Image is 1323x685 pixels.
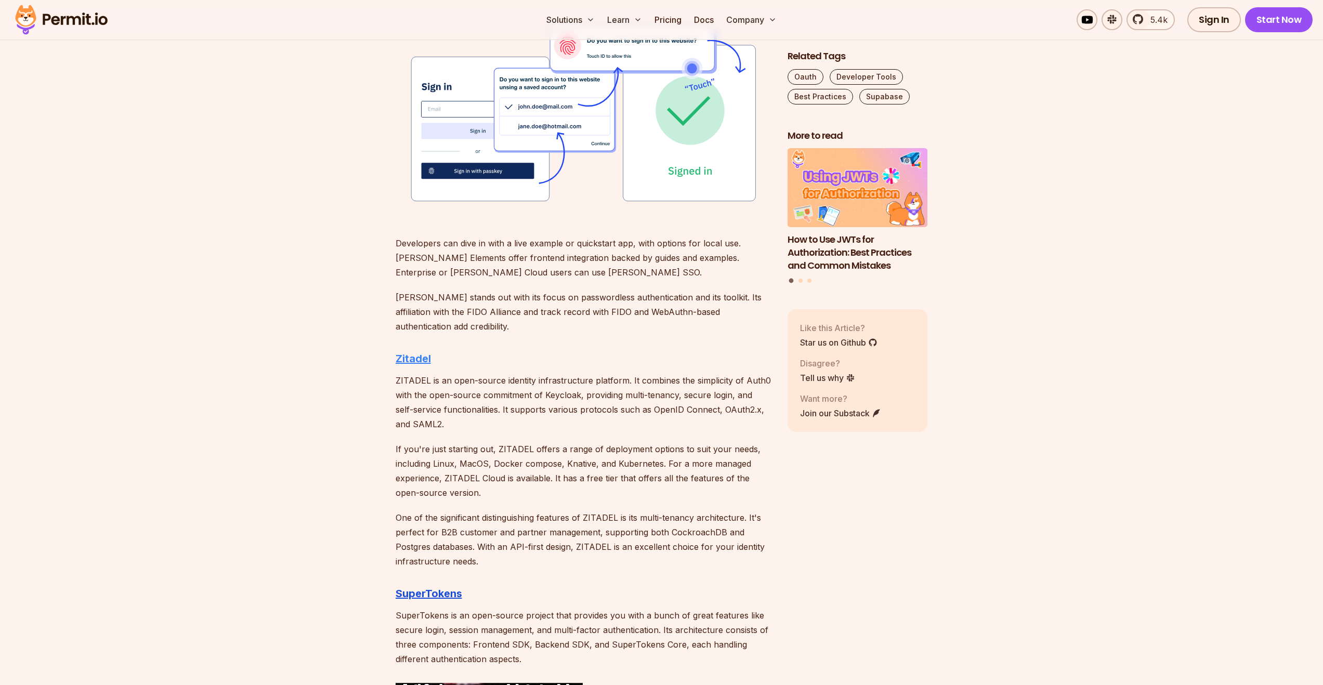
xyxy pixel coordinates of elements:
[859,89,910,104] a: Supabase
[800,372,855,384] a: Tell us why
[788,69,823,85] a: Oauth
[788,233,928,272] h3: How to Use JWTs for Authorization: Best Practices and Common Mistakes
[800,407,881,419] a: Join our Substack
[788,89,853,104] a: Best Practices
[788,149,928,285] div: Posts
[396,587,462,600] a: SuperTokens
[650,9,686,30] a: Pricing
[396,608,771,666] p: SuperTokens is an open-source project that provides you with a bunch of great features like secur...
[603,9,646,30] button: Learn
[800,357,855,370] p: Disagree?
[1144,14,1168,26] span: 5.4k
[396,290,771,334] p: [PERSON_NAME] stands out with its focus on passwordless authentication and its toolkit. Its affil...
[10,2,112,37] img: Permit logo
[788,149,928,272] li: 1 of 3
[788,149,928,228] img: How to Use JWTs for Authorization: Best Practices and Common Mistakes
[396,442,771,500] p: If you're just starting out, ZITADEL offers a range of deployment options to suit your needs, inc...
[800,322,877,334] p: Like this Article?
[798,279,803,283] button: Go to slide 2
[396,352,431,365] a: Zitadel
[788,50,928,63] h2: Related Tags
[690,9,718,30] a: Docs
[800,336,877,349] a: Star us on Github
[1126,9,1175,30] a: 5.4k
[722,9,781,30] button: Company
[830,69,903,85] a: Developer Tools
[1245,7,1313,32] a: Start Now
[788,149,928,272] a: How to Use JWTs for Authorization: Best Practices and Common MistakesHow to Use JWTs for Authoriz...
[542,9,599,30] button: Solutions
[1187,7,1241,32] a: Sign In
[789,279,794,283] button: Go to slide 1
[396,510,771,569] p: One of the significant distinguishing features of ZITADEL is its multi-tenancy architecture. It's...
[800,392,881,405] p: Want more?
[396,373,771,431] p: ZITADEL is an open-source identity infrastructure platform. It combines the simplicity of Auth0 w...
[396,6,771,219] img: 62347acc8e591551673c32f0_Passkeys%202.svg
[788,129,928,142] h2: More to read
[396,236,771,280] p: Developers can dive in with a live example or quickstart app, with options for local use. [PERSON...
[807,279,811,283] button: Go to slide 3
